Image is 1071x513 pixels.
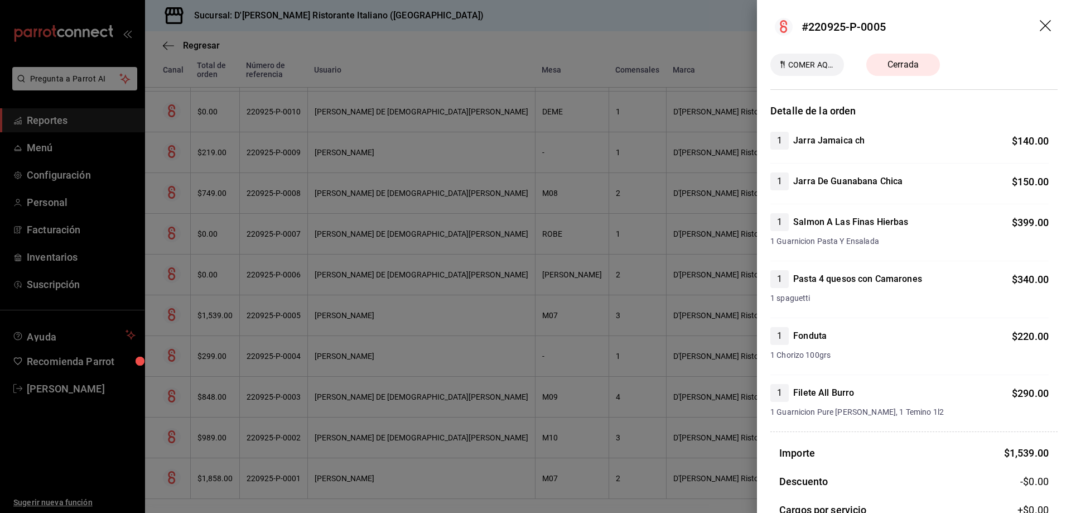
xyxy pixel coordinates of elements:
[784,59,840,71] span: COMER AQUÍ
[793,134,865,147] h4: Jarra Jamaica ch
[770,215,789,229] span: 1
[770,236,1049,247] span: 1 Guarnicion Pasta Y Ensalada
[1012,274,1049,285] span: $ 340.00
[770,103,1058,118] h3: Detalle de la orden
[779,445,815,461] h3: Importe
[1012,387,1049,399] span: $ 290.00
[802,18,886,35] div: #220925-P-0005
[1020,474,1049,489] span: -$0.00
[779,474,828,489] h3: Descuento
[770,349,1049,361] span: 1 Chorizo 100grs
[770,386,789,400] span: 1
[793,386,854,400] h4: Filete All Burro
[770,175,789,188] span: 1
[770,272,789,286] span: 1
[770,293,1049,304] span: 1 spaguetti
[1012,217,1049,228] span: $ 399.00
[1040,20,1053,33] button: drag
[881,58,925,71] span: Cerrada
[793,272,922,286] h4: Pasta 4 quesos con Camarones
[770,406,1049,418] span: 1 Guarnicion Pure [PERSON_NAME], 1 Temino 1l2
[1012,135,1049,147] span: $ 140.00
[1004,447,1049,459] span: $ 1,539.00
[1012,176,1049,188] span: $ 150.00
[770,134,789,147] span: 1
[770,329,789,343] span: 1
[793,175,903,188] h4: Jarra De Guanabana Chica
[793,215,908,229] h4: Salmon A Las Finas Hierbas
[793,329,827,343] h4: Fonduta
[1012,330,1049,342] span: $ 220.00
